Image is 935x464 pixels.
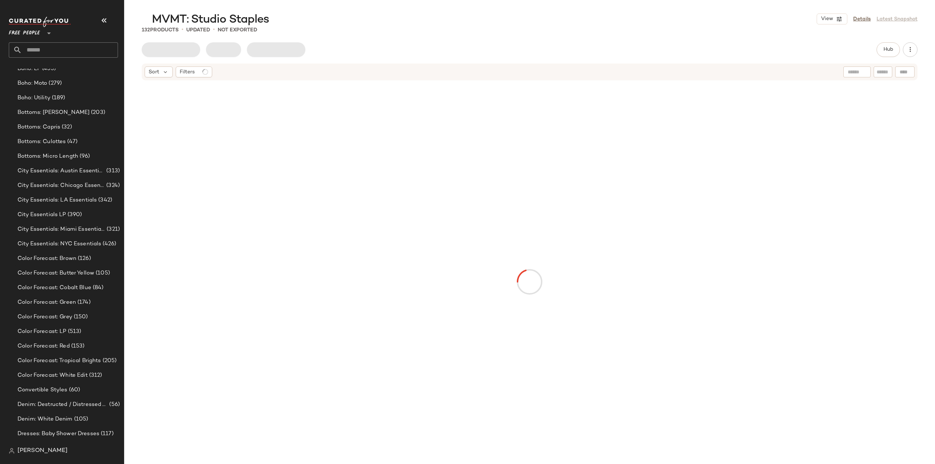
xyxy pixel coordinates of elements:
[89,108,105,117] span: (203)
[18,254,76,263] span: Color Forecast: Brown
[18,298,76,307] span: Color Forecast: Green
[149,68,159,76] span: Sort
[101,357,117,365] span: (205)
[72,313,88,321] span: (150)
[180,68,195,76] span: Filters
[108,400,120,409] span: (56)
[105,225,120,234] span: (321)
[213,26,215,34] span: •
[182,26,183,34] span: •
[821,16,833,22] span: View
[70,342,85,350] span: (153)
[18,211,66,219] span: City Essentials LP
[94,269,110,277] span: (105)
[817,14,847,24] button: View
[99,430,114,438] span: (117)
[9,17,71,27] img: cfy_white_logo.C9jOOHJF.svg
[18,446,68,455] span: [PERSON_NAME]
[142,26,179,34] div: Products
[18,386,68,394] span: Convertible Styles
[88,371,102,380] span: (312)
[18,371,88,380] span: Color Forecast: White Edit
[105,167,120,175] span: (313)
[18,65,41,73] span: Boho: LP
[97,196,112,204] span: (342)
[18,430,99,438] span: Dresses: Baby Shower Dresses
[101,240,116,248] span: (426)
[18,357,101,365] span: Color Forecast: Tropical Brights
[186,26,210,34] p: updated
[18,152,78,161] span: Bottoms: Micro Length
[78,152,90,161] span: (96)
[18,327,66,336] span: Color Forecast: LP
[18,269,94,277] span: Color Forecast: Butter Yellow
[877,42,900,57] button: Hub
[18,108,89,117] span: Bottoms: [PERSON_NAME]
[9,25,40,38] span: Free People
[76,254,91,263] span: (126)
[68,386,80,394] span: (60)
[50,94,65,102] span: (189)
[218,26,257,34] p: Not Exported
[18,138,66,146] span: Bottoms: Culottes
[18,313,72,321] span: Color Forecast: Grey
[18,415,73,423] span: Denim: White Denim
[853,15,871,23] a: Details
[18,79,47,88] span: Boho: Moto
[66,138,77,146] span: (47)
[883,47,893,53] span: Hub
[47,79,62,88] span: (279)
[18,94,50,102] span: Boho: Utility
[18,196,97,204] span: City Essentials: LA Essentials
[142,27,150,33] span: 132
[60,123,72,131] span: (32)
[152,12,269,27] span: MVMT: Studio Staples
[18,400,108,409] span: Denim: Destructed / Distressed V2
[41,65,56,73] span: (453)
[66,327,81,336] span: (513)
[91,284,104,292] span: (84)
[18,225,105,234] span: City Essentials: Miami Essentials
[18,342,70,350] span: Color Forecast: Red
[18,284,91,292] span: Color Forecast: Cobalt Blue
[105,181,120,190] span: (324)
[18,167,105,175] span: City Essentials: Austin Essentials
[73,415,88,423] span: (105)
[66,211,82,219] span: (390)
[18,181,105,190] span: City Essentials: Chicago Essentials
[76,298,91,307] span: (174)
[18,123,60,131] span: Bottoms: Capris
[9,448,15,454] img: svg%3e
[18,240,101,248] span: City Essentials: NYC Essentials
